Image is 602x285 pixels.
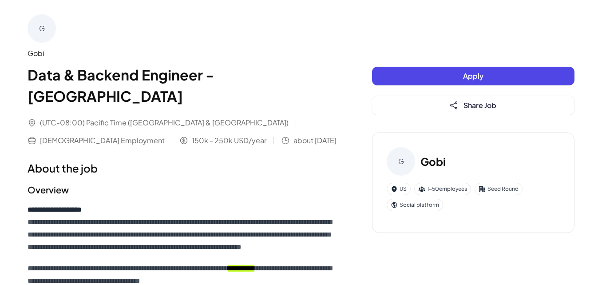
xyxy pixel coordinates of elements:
[40,117,289,128] span: (UTC-08:00) Pacific Time ([GEOGRAPHIC_DATA] & [GEOGRAPHIC_DATA])
[28,64,337,107] h1: Data & Backend Engineer - [GEOGRAPHIC_DATA]
[475,183,523,195] div: Seed Round
[463,100,496,110] span: Share Job
[40,135,165,146] span: [DEMOGRAPHIC_DATA] Employment
[463,71,483,80] span: Apply
[420,153,446,169] h3: Gobi
[192,135,266,146] span: 150k - 250k USD/year
[414,183,471,195] div: 1-50 employees
[387,183,411,195] div: US
[372,67,574,85] button: Apply
[387,199,443,211] div: Social platform
[293,135,337,146] span: about [DATE]
[372,96,574,115] button: Share Job
[387,147,415,176] div: G
[28,183,337,197] h2: Overview
[28,14,56,43] div: G
[28,160,337,176] h1: About the job
[28,48,337,59] div: Gobi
